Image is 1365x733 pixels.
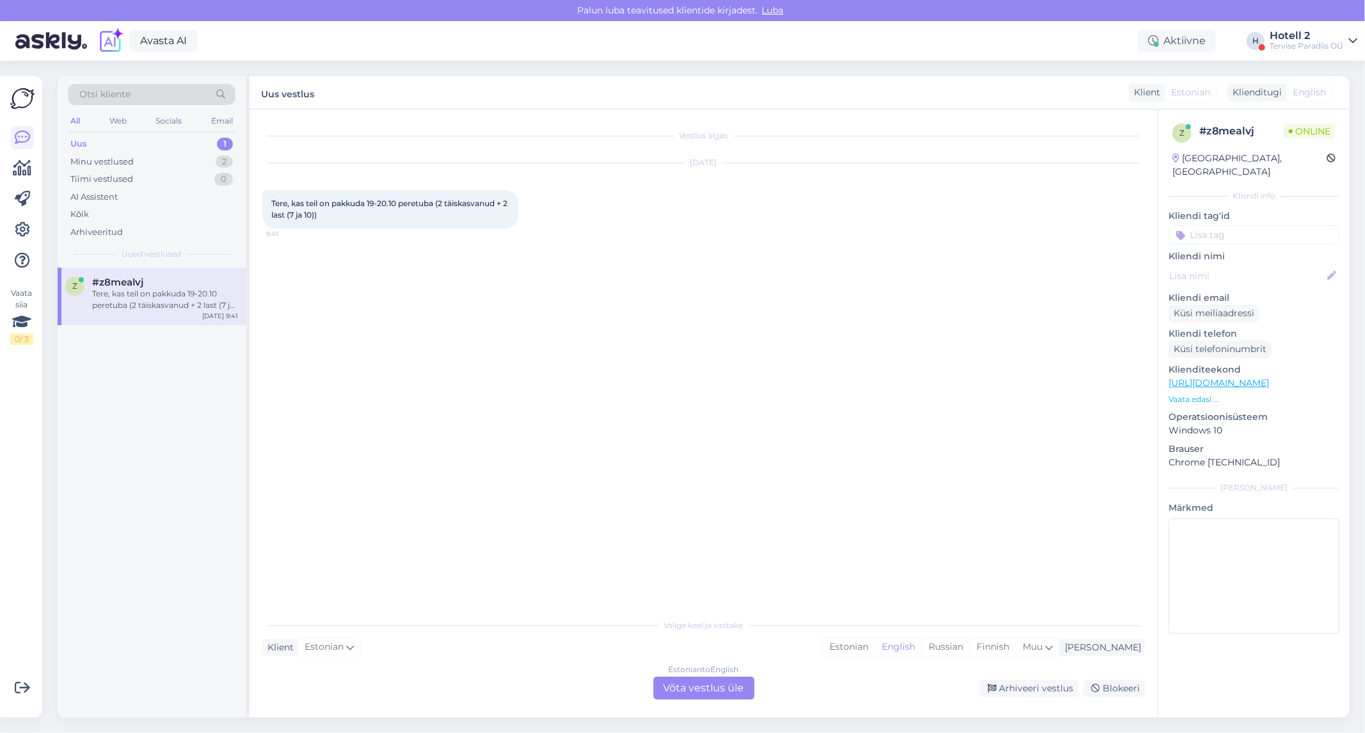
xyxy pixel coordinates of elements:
[1270,31,1357,51] a: Hotell 2Tervise Paradiis OÜ
[262,641,294,654] div: Klient
[1169,291,1339,305] p: Kliendi email
[305,640,344,654] span: Estonian
[1199,124,1284,139] div: # z8mealvj
[1169,377,1269,389] a: [URL][DOMAIN_NAME]
[1227,86,1282,99] div: Klienditugi
[129,30,198,52] a: Avasta AI
[1169,442,1339,456] p: Brauser
[1270,31,1343,41] div: Hotell 2
[217,138,233,150] div: 1
[1293,86,1326,99] span: English
[1169,501,1339,515] p: Märkmed
[92,277,143,288] span: #z8mealvj
[970,638,1016,657] div: Finnish
[1169,424,1339,437] p: Windows 10
[261,84,314,101] label: Uus vestlus
[202,311,238,321] div: [DATE] 9:41
[214,173,233,186] div: 0
[1169,209,1339,223] p: Kliendi tag'id
[1129,86,1160,99] div: Klient
[1169,482,1339,494] div: [PERSON_NAME]
[875,638,922,657] div: English
[70,138,87,150] div: Uus
[1169,327,1339,341] p: Kliendi telefon
[758,4,788,16] span: Luba
[10,334,33,345] div: 0 / 3
[70,173,133,186] div: Tiimi vestlused
[669,664,739,675] div: Estonian to English
[262,157,1145,168] div: [DATE]
[70,208,89,221] div: Kõik
[1169,394,1339,405] p: Vaata edasi ...
[122,248,182,260] span: Uued vestlused
[1169,363,1339,376] p: Klienditeekond
[1169,190,1339,202] div: Kliendi info
[1169,225,1339,245] input: Lisa tag
[1270,41,1343,51] div: Tervise Paradiis OÜ
[70,156,134,168] div: Minu vestlused
[68,113,83,129] div: All
[823,638,875,657] div: Estonian
[1284,124,1336,138] span: Online
[10,287,33,345] div: Vaata siia
[1171,86,1210,99] span: Estonian
[97,28,124,54] img: explore-ai
[1169,305,1259,322] div: Küsi meiliaadressi
[72,281,77,291] span: z
[92,288,238,311] div: Tere, kas teil on pakkuda 19-20.10 peretuba (2 täiskasvanud + 2 last (7 ja 10))
[1247,32,1265,50] div: H
[1169,410,1339,424] p: Operatsioonisüsteem
[79,88,131,101] span: Otsi kliente
[262,620,1145,631] div: Valige keel ja vastake
[266,229,314,239] span: 9:41
[209,113,235,129] div: Email
[1138,29,1216,52] div: Aktiivne
[1169,341,1272,358] div: Küsi telefoninumbrit
[1023,641,1042,652] span: Muu
[1169,456,1339,469] p: Chrome [TECHNICAL_ID]
[70,226,123,239] div: Arhiveeritud
[70,191,118,204] div: AI Assistent
[262,130,1145,141] div: Vestlus algas
[271,198,509,220] span: Tere, kas teil on pakkuda 19-20.10 peretuba (2 täiskasvanud + 2 last (7 ja 10))
[1060,641,1141,654] div: [PERSON_NAME]
[980,680,1078,697] div: Arhiveeri vestlus
[1172,152,1327,179] div: [GEOGRAPHIC_DATA], [GEOGRAPHIC_DATA]
[216,156,233,168] div: 2
[922,638,970,657] div: Russian
[10,86,35,111] img: Askly Logo
[653,677,754,700] div: Võta vestlus üle
[153,113,184,129] div: Socials
[1179,128,1185,138] span: z
[1169,269,1325,283] input: Lisa nimi
[1169,250,1339,263] p: Kliendi nimi
[1083,680,1145,697] div: Blokeeri
[107,113,129,129] div: Web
